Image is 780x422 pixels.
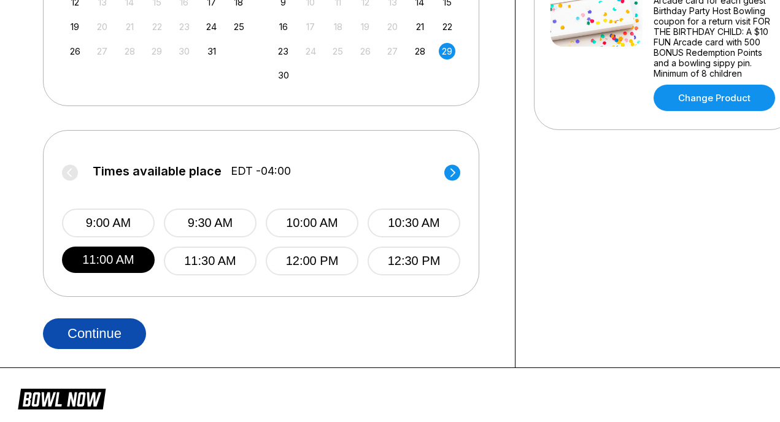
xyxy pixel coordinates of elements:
[149,43,165,59] div: Not available Wednesday, October 29th, 2025
[303,43,319,59] div: Not available Monday, November 24th, 2025
[654,85,775,111] a: Change Product
[176,18,193,35] div: Not available Thursday, October 23rd, 2025
[275,18,292,35] div: Choose Sunday, November 16th, 2025
[94,43,110,59] div: Not available Monday, October 27th, 2025
[357,43,374,59] div: Not available Wednesday, November 26th, 2025
[412,43,428,59] div: Choose Friday, November 28th, 2025
[412,18,428,35] div: Choose Friday, November 21st, 2025
[330,18,346,35] div: Not available Tuesday, November 18th, 2025
[93,164,222,178] span: Times available place
[384,43,401,59] div: Not available Thursday, November 27th, 2025
[149,18,165,35] div: Not available Wednesday, October 22nd, 2025
[368,209,460,237] button: 10:30 AM
[203,43,220,59] div: Choose Friday, October 31st, 2025
[266,247,358,275] button: 12:00 PM
[67,18,83,35] div: Choose Sunday, October 19th, 2025
[357,18,374,35] div: Not available Wednesday, November 19th, 2025
[275,43,292,59] div: Choose Sunday, November 23rd, 2025
[231,164,291,178] span: EDT -04:00
[94,18,110,35] div: Not available Monday, October 20th, 2025
[439,43,455,59] div: Choose Saturday, November 29th, 2025
[384,18,401,35] div: Not available Thursday, November 20th, 2025
[330,43,346,59] div: Not available Tuesday, November 25th, 2025
[303,18,319,35] div: Not available Monday, November 17th, 2025
[439,18,455,35] div: Choose Saturday, November 22nd, 2025
[67,43,83,59] div: Choose Sunday, October 26th, 2025
[62,209,155,237] button: 9:00 AM
[275,67,292,83] div: Choose Sunday, November 30th, 2025
[43,318,146,349] button: Continue
[368,247,460,275] button: 12:30 PM
[176,43,193,59] div: Not available Thursday, October 30th, 2025
[62,247,155,273] button: 11:00 AM
[164,209,257,237] button: 9:30 AM
[164,247,257,275] button: 11:30 AM
[122,43,138,59] div: Not available Tuesday, October 28th, 2025
[203,18,220,35] div: Choose Friday, October 24th, 2025
[266,209,358,237] button: 10:00 AM
[122,18,138,35] div: Not available Tuesday, October 21st, 2025
[231,18,247,35] div: Choose Saturday, October 25th, 2025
